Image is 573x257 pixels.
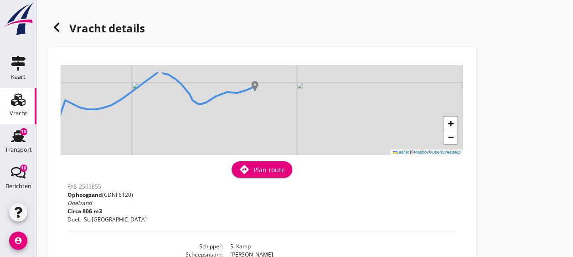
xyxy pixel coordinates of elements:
img: logo-small.a267ee39.svg [2,2,35,36]
div: Transport [5,147,32,153]
a: Zoom in [444,117,457,130]
span: | [410,150,411,154]
a: Leaflet [392,150,409,154]
button: Plan route [232,161,292,178]
div: 10 [20,128,27,135]
a: Mapbox [414,150,428,154]
a: OpenStreetMap [432,150,461,154]
span: Doelzand [67,199,92,207]
div: Berichten [5,183,31,189]
div: Kaart [11,74,26,80]
i: account_circle [9,231,27,250]
p: Doel - St. [GEOGRAPHIC_DATA] [67,216,147,224]
i: directions [239,164,250,175]
div: © © [390,149,463,155]
div: Vracht [10,110,27,116]
div: 10 [20,164,27,172]
dt: Schipper [67,242,223,251]
span: Ophoogzand [67,191,102,199]
span: FAS-2505855 [67,183,101,190]
a: Zoom out [444,130,457,144]
div: Plan route [239,164,285,175]
span: − [448,131,454,143]
dd: S. Kamp [223,242,456,251]
h1: Vracht details [47,18,145,40]
img: Marker [250,81,259,90]
span: + [448,118,454,129]
p: (CDNI 6120) [67,191,147,199]
p: Circa 806 m3 [67,207,147,216]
